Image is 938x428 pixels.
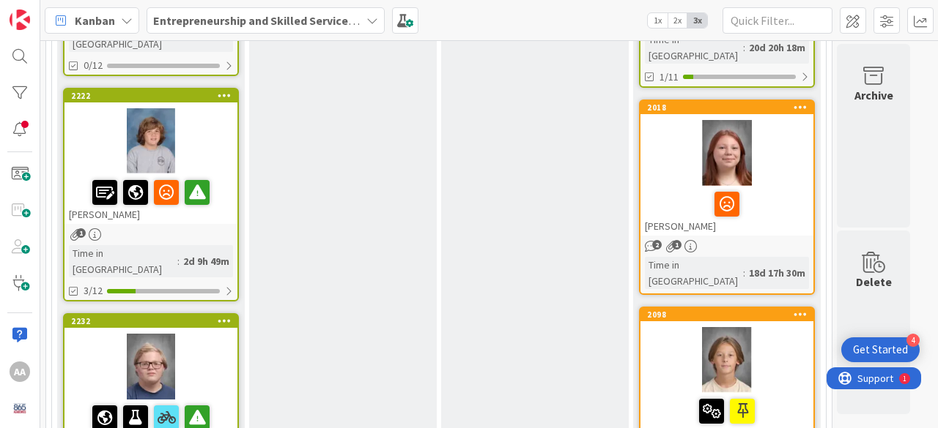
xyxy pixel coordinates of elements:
[841,337,920,362] div: Open Get Started checklist, remaining modules: 4
[668,13,687,28] span: 2x
[10,361,30,382] div: AA
[177,253,180,269] span: :
[31,2,67,20] span: Support
[687,13,707,28] span: 3x
[76,6,80,18] div: 1
[723,7,832,34] input: Quick Filter...
[64,315,237,328] div: 2232
[647,309,813,320] div: 2098
[645,257,743,289] div: Time in [GEOGRAPHIC_DATA]
[64,174,237,224] div: [PERSON_NAME]
[180,253,233,269] div: 2d 9h 49m
[672,240,682,249] span: 1
[640,308,813,321] div: 2098
[743,265,745,281] span: :
[10,10,30,30] img: Visit kanbanzone.com
[743,40,745,56] span: :
[75,12,115,29] span: Kanban
[853,342,908,357] div: Get Started
[745,40,809,56] div: 20d 20h 18m
[906,334,920,347] div: 4
[648,13,668,28] span: 1x
[76,228,86,238] span: 1
[64,89,237,224] div: 2222[PERSON_NAME]
[84,58,103,73] span: 0/12
[71,316,237,326] div: 2232
[69,245,177,277] div: Time in [GEOGRAPHIC_DATA]
[64,89,237,102] div: 2222
[856,273,892,290] div: Delete
[660,70,679,85] span: 1/11
[640,101,813,114] div: 2018
[10,398,30,418] img: avatar
[640,186,813,236] div: [PERSON_NAME]
[645,31,743,64] div: Time in [GEOGRAPHIC_DATA]
[647,102,813,113] div: 2018
[84,283,103,299] span: 3/12
[854,86,893,104] div: Archive
[652,240,662,249] span: 2
[71,91,237,101] div: 2222
[745,265,809,281] div: 18d 17h 30m
[153,13,512,28] b: Entrepreneurship and Skilled Services Interventions - [DATE]-[DATE]
[640,101,813,236] div: 2018[PERSON_NAME]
